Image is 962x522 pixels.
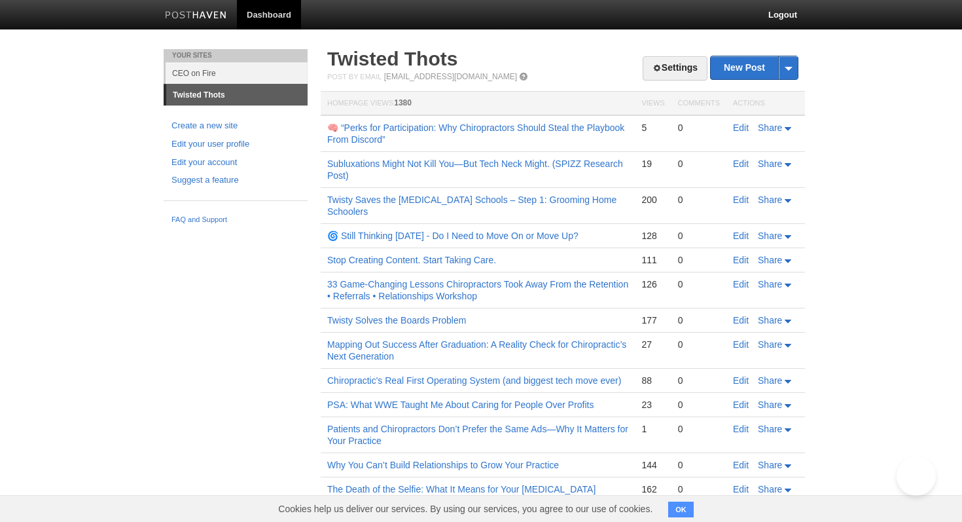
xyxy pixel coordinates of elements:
div: 0 [678,423,720,435]
th: Actions [726,92,805,116]
div: 0 [678,483,720,495]
a: Edit [733,122,749,133]
a: Edit [733,231,749,241]
div: 0 [678,459,720,471]
div: 200 [641,194,664,206]
a: Patients and Chiropractors Don’t Prefer the Same Ads—Why It Matters for Your Practice [327,424,628,446]
a: Edit [733,158,749,169]
span: Share [758,315,782,326]
a: Edit [733,279,749,289]
div: 128 [641,230,664,242]
a: FAQ and Support [171,214,300,226]
div: 5 [641,122,664,134]
li: Your Sites [164,49,308,62]
span: Share [758,424,782,434]
a: 33 Game-Changing Lessons Chiropractors Took Away From the Retention • Referrals • Relationships W... [327,279,628,301]
a: Edit your account [171,156,300,170]
div: 0 [678,194,720,206]
div: 126 [641,278,664,290]
div: 0 [678,122,720,134]
div: 0 [678,399,720,411]
a: Create a new site [171,119,300,133]
a: Suggest a feature [171,174,300,187]
div: 0 [678,278,720,290]
a: Edit [733,400,749,410]
a: 🌀 Still Thinking [DATE] - Do I Need to Move On or Move Up? [327,231,579,241]
a: Edit [733,255,749,265]
iframe: Help Scout Beacon - Open [897,457,936,496]
th: Comments [671,92,726,116]
span: Share [758,375,782,386]
button: OK [668,502,694,517]
a: Subluxations Might Not Kill You—But Tech Neck Might. (SPIZZ Research Post) [327,158,623,181]
a: Twisty Saves the [MEDICAL_DATA] Schools – Step 1: Grooming Home Schoolers [327,195,616,217]
a: Twisted Thots [327,48,457,69]
a: Edit your user profile [171,138,300,151]
div: 144 [641,459,664,471]
span: 1380 [394,98,412,107]
span: Cookies help us deliver our services. By using our services, you agree to our use of cookies. [265,496,666,522]
div: 0 [678,254,720,266]
span: Post by Email [327,73,382,81]
a: PSA: What WWE Taught Me About Caring for People Over Profits [327,400,594,410]
div: 23 [641,399,664,411]
span: Share [758,460,782,470]
span: Share [758,255,782,265]
a: Edit [733,424,749,434]
th: Views [635,92,671,116]
span: Share [758,279,782,289]
a: Edit [733,484,749,494]
div: 111 [641,254,664,266]
a: Edit [733,375,749,386]
a: Why You Can’t Build Relationships to Grow Your Practice [327,460,559,470]
div: 19 [641,158,664,170]
a: [EMAIL_ADDRESS][DOMAIN_NAME] [384,72,517,81]
a: The Death of the Selfie: What It Means for Your [MEDICAL_DATA] Practice [327,484,596,506]
a: Edit [733,460,749,470]
a: Edit [733,195,749,205]
span: Share [758,231,782,241]
a: Settings [643,56,707,81]
span: Share [758,195,782,205]
span: Share [758,484,782,494]
a: Edit [733,315,749,326]
div: 0 [678,314,720,326]
div: 0 [678,230,720,242]
a: Stop Creating Content. Start Taking Care. [327,255,496,265]
th: Homepage Views [321,92,635,116]
img: Posthaven-bar [165,11,227,21]
a: 🧠 “Perks for Participation: Why Chiropractors Should Steal the Playbook From Discord” [327,122,624,145]
span: Share [758,122,782,133]
div: 88 [641,375,664,386]
div: 0 [678,375,720,386]
a: New Post [711,56,798,79]
a: Chiropractic's Real First Operating System (and biggest tech move ever) [327,375,621,386]
a: CEO on Fire [166,62,308,84]
a: Twisted Thots [166,84,308,105]
div: 0 [678,158,720,170]
div: 0 [678,339,720,350]
div: 177 [641,314,664,326]
span: Share [758,158,782,169]
span: Share [758,400,782,410]
a: Edit [733,339,749,350]
span: Share [758,339,782,350]
div: 27 [641,339,664,350]
a: Mapping Out Success After Graduation: A Reality Check for Chiropractic’s Next Generation [327,339,626,362]
div: 1 [641,423,664,435]
div: 162 [641,483,664,495]
a: Twisty Solves the Boards Problem [327,315,466,326]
